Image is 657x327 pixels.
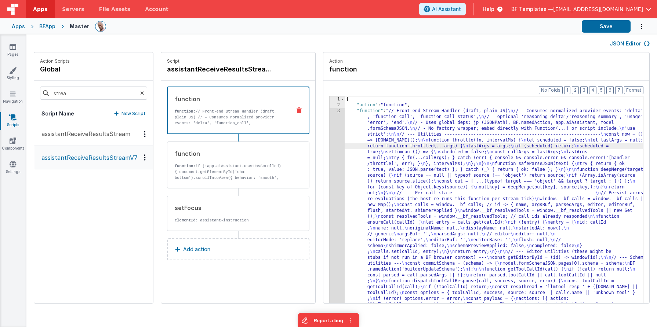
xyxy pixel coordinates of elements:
div: function [175,149,286,158]
strong: function: [175,109,196,114]
button: Save [582,20,631,33]
div: setFocus [175,203,286,212]
div: Master [70,23,89,30]
p: // Front-end Stream Handler (draft, plain JS) // - Consumes normalized provider events: 'delta', ... [175,109,285,167]
span: AI Assistant [432,5,461,13]
button: 2 [572,86,579,94]
button: AI Assistant [419,3,466,15]
div: 2 [330,102,345,108]
span: Help [483,5,494,13]
p: assistantReceiveResultsStream [37,129,130,138]
span: Servers [62,5,84,13]
h4: global [40,64,70,74]
p: if (!app.aiAssistant.userHasScrolled) { document.getElementById('chat-bottom').scrollIntoView({ b... [175,163,286,187]
img: 11ac31fe5dc3d0eff3fbbbf7b26fa6e1 [95,21,106,32]
h4: function [329,64,439,74]
p: Script [167,58,309,64]
h4: assistantReceiveResultsStreamV7 [167,64,277,74]
button: Options [631,19,645,34]
button: 5 [598,86,605,94]
div: BFApp [39,23,55,30]
p: New Script [121,110,146,117]
button: JSON Editor [610,40,650,47]
div: Options [139,154,150,161]
div: Options [139,131,150,137]
div: function [175,95,285,103]
h5: Script Name [41,110,74,117]
p: Action Scripts [40,58,70,64]
button: 3 [580,86,588,94]
button: Add action [167,238,309,260]
button: assistantReceiveResultsStreamV7 [34,146,153,169]
p: Add action [183,245,210,254]
p: Action [329,58,643,64]
span: File Assets [99,5,131,13]
span: [EMAIL_ADDRESS][DOMAIN_NAME] [553,5,643,13]
span: BF Templates — [511,5,553,13]
strong: function: [175,164,196,168]
div: Apps [12,23,25,30]
button: Format [624,86,643,94]
button: assistantReceiveResultsStream [34,122,153,146]
button: 1 [564,86,570,94]
input: Search scripts [40,87,147,100]
button: No Folds [539,86,563,94]
button: 6 [606,86,614,94]
p: : assistant-instruction [175,217,286,223]
p: assistantReceiveResultsStreamV7 [37,153,138,162]
button: 4 [589,86,596,94]
button: New Script [114,110,146,117]
strong: elementId [175,218,196,223]
button: BF Templates — [EMAIL_ADDRESS][DOMAIN_NAME] [511,5,651,13]
div: 1 [330,96,345,102]
button: 7 [615,86,622,94]
span: Apps [33,5,47,13]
